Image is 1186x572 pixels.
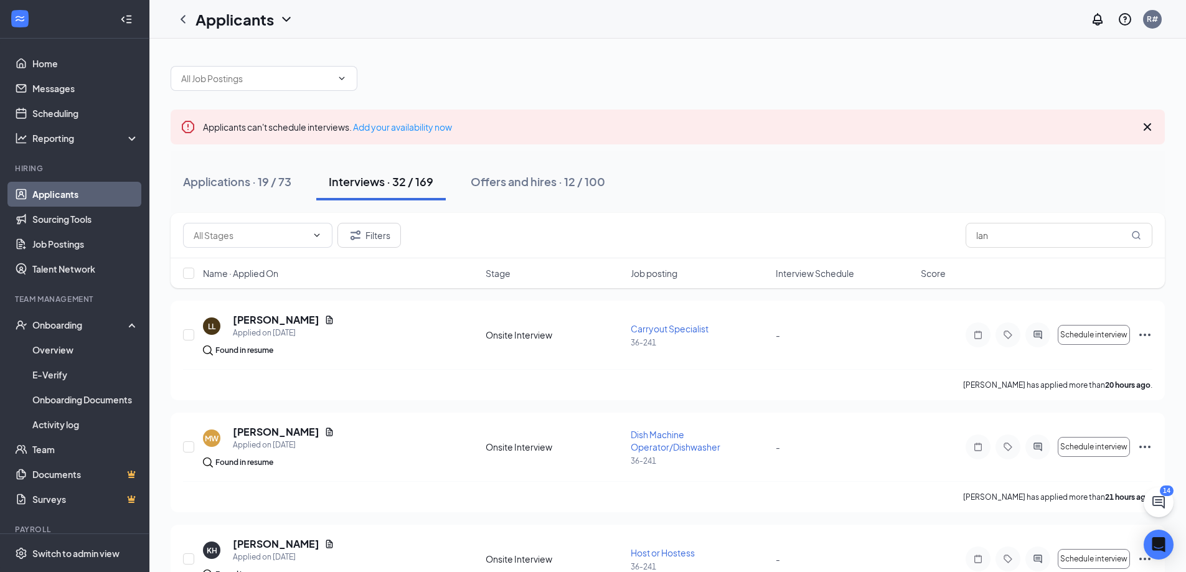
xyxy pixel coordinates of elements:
svg: Error [181,120,195,134]
p: 36-241 [631,561,768,572]
svg: Collapse [120,13,133,26]
svg: Document [324,315,334,325]
span: Dish Machine Operator/Dishwasher [631,429,720,452]
a: Scheduling [32,101,139,126]
span: - [776,329,780,340]
svg: Note [971,442,986,452]
div: Applied on [DATE] [233,439,334,451]
svg: Document [324,539,334,549]
b: 20 hours ago [1105,380,1151,390]
h5: [PERSON_NAME] [233,313,319,327]
h5: [PERSON_NAME] [233,537,319,551]
span: Stage [486,267,511,279]
span: Schedule interview [1060,555,1127,563]
div: 14 [1160,485,1174,496]
a: Job Postings [32,232,139,256]
div: Onsite Interview [486,329,623,341]
svg: Ellipses [1137,439,1152,454]
div: Payroll [15,524,136,535]
span: Interview Schedule [776,267,854,279]
div: Reporting [32,132,139,144]
p: [PERSON_NAME] has applied more than . [963,380,1152,390]
a: DocumentsCrown [32,462,139,487]
div: Team Management [15,294,136,304]
span: Name · Applied On [203,267,278,279]
a: E-Verify [32,362,139,387]
div: Open Intercom Messenger [1144,530,1174,560]
div: Onsite Interview [486,553,623,565]
span: Job posting [631,267,677,279]
img: search.bf7aa3482b7795d4f01b.svg [203,457,213,467]
svg: Document [324,427,334,437]
svg: ActiveChat [1030,442,1045,452]
div: Switch to admin view [32,547,120,560]
button: Filter Filters [337,223,401,248]
p: 36-241 [631,337,768,348]
svg: ChevronDown [312,230,322,240]
span: Score [921,267,946,279]
input: All Job Postings [181,72,332,85]
svg: Notifications [1090,12,1105,27]
svg: WorkstreamLogo [14,12,26,25]
svg: Ellipses [1137,327,1152,342]
div: Applied on [DATE] [233,327,334,339]
svg: Tag [1000,330,1015,340]
button: Schedule interview [1058,325,1130,345]
svg: Tag [1000,442,1015,452]
span: Schedule interview [1060,443,1127,451]
div: Offers and hires · 12 / 100 [471,174,605,189]
span: Carryout Specialist [631,323,708,334]
svg: ActiveChat [1030,554,1045,564]
button: Schedule interview [1058,437,1130,457]
a: Overview [32,337,139,362]
svg: ChevronLeft [176,12,191,27]
input: Search in interviews [966,223,1152,248]
div: MW [205,433,219,444]
svg: Note [971,330,986,340]
a: Activity log [32,412,139,437]
span: - [776,441,780,452]
svg: MagnifyingGlass [1131,230,1141,240]
a: Sourcing Tools [32,207,139,232]
a: Onboarding Documents [32,387,139,412]
button: ChatActive [1144,487,1174,517]
div: LL [208,321,215,332]
button: Schedule interview [1058,549,1130,569]
svg: Note [971,554,986,564]
svg: ChatActive [1151,495,1166,510]
a: Applicants [32,182,139,207]
svg: Settings [15,547,27,560]
div: Applied on [DATE] [233,551,334,563]
div: KH [207,545,217,556]
h5: [PERSON_NAME] [233,425,319,439]
svg: ActiveChat [1030,330,1045,340]
svg: ChevronDown [337,73,347,83]
div: Onboarding [32,319,128,331]
svg: Filter [348,228,363,243]
div: Found in resume [215,344,273,357]
div: Hiring [15,163,136,174]
svg: Ellipses [1137,551,1152,566]
a: SurveysCrown [32,487,139,512]
img: search.bf7aa3482b7795d4f01b.svg [203,345,213,355]
p: [PERSON_NAME] has applied more than . [963,492,1152,502]
svg: ChevronDown [279,12,294,27]
div: Interviews · 32 / 169 [329,174,433,189]
svg: Cross [1140,120,1155,134]
svg: UserCheck [15,319,27,331]
a: Home [32,51,139,76]
b: 21 hours ago [1105,492,1151,502]
div: Applications · 19 / 73 [183,174,291,189]
h1: Applicants [195,9,274,30]
span: Host or Hostess [631,547,695,558]
span: - [776,553,780,565]
div: R# [1147,14,1158,24]
svg: Tag [1000,554,1015,564]
a: Messages [32,76,139,101]
div: Onsite Interview [486,441,623,453]
svg: QuestionInfo [1118,12,1132,27]
a: Talent Network [32,256,139,281]
a: Add your availability now [353,121,452,133]
p: 36-241 [631,456,768,466]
